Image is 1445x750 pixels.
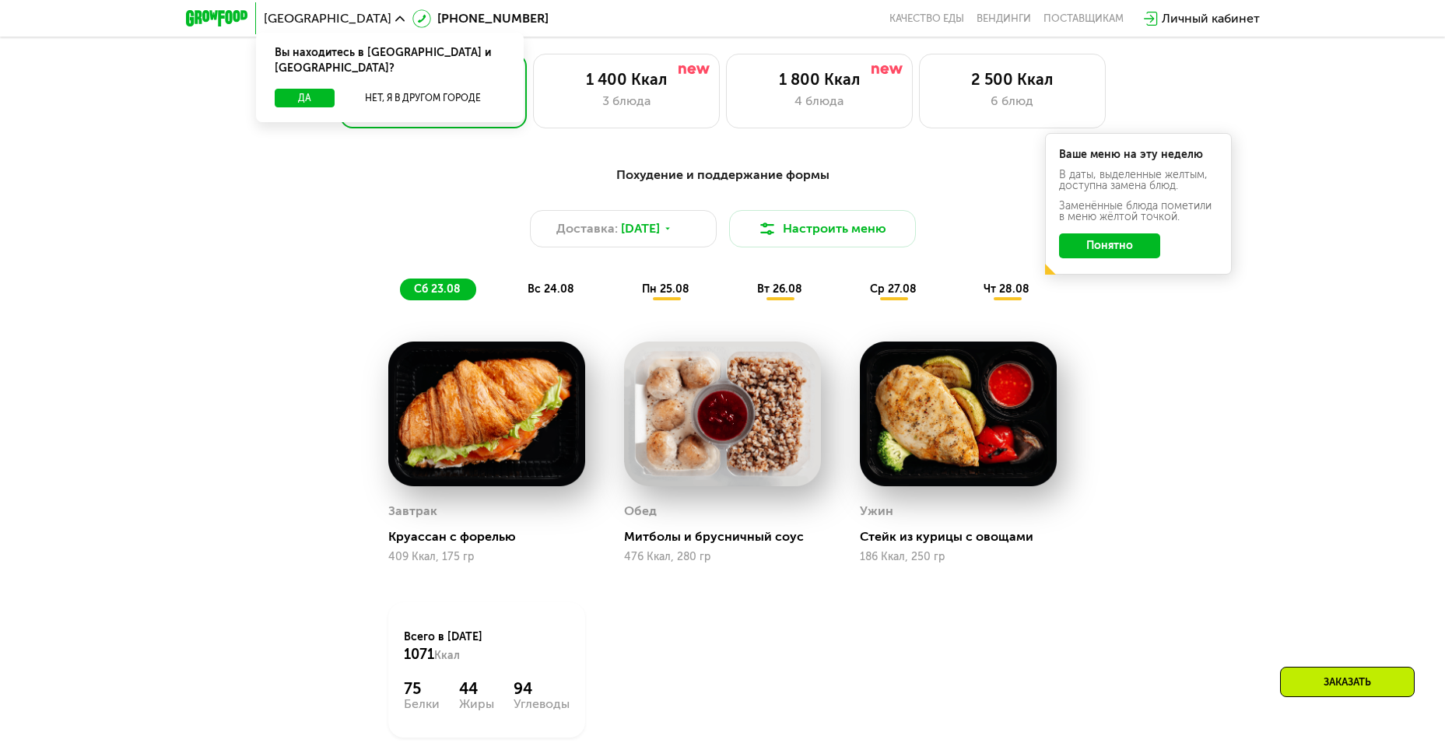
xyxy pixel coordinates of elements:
span: 1071 [404,646,434,663]
span: вс 24.08 [528,282,574,296]
div: Заменённые блюда пометили в меню жёлтой точкой. [1059,201,1218,223]
div: 409 Ккал, 175 гр [388,551,585,563]
div: 6 блюд [935,92,1089,110]
div: Вы находитесь в [GEOGRAPHIC_DATA] и [GEOGRAPHIC_DATA]? [256,33,524,89]
span: вт 26.08 [757,282,802,296]
div: 75 [404,679,440,698]
div: 1 400 Ккал [549,70,703,89]
div: 94 [514,679,570,698]
span: пн 25.08 [642,282,689,296]
span: [GEOGRAPHIC_DATA] [264,12,391,25]
a: [PHONE_NUMBER] [412,9,549,28]
div: поставщикам [1043,12,1124,25]
a: Качество еды [889,12,964,25]
div: В даты, выделенные желтым, доступна замена блюд. [1059,170,1218,191]
div: 3 блюда [549,92,703,110]
div: 476 Ккал, 280 гр [624,551,821,563]
span: ср 27.08 [870,282,917,296]
span: Ккал [434,649,460,662]
div: Завтрак [388,499,437,523]
span: Доставка: [556,219,618,238]
span: чт 28.08 [984,282,1029,296]
div: Жиры [459,698,494,710]
div: Всего в [DATE] [404,629,570,664]
div: 4 блюда [742,92,896,110]
div: Митболы и брусничный соус [624,529,833,545]
div: Обед [624,499,657,523]
button: Нет, я в другом городе [341,89,505,107]
div: 186 Ккал, 250 гр [860,551,1057,563]
div: Углеводы [514,698,570,710]
div: Ужин [860,499,893,523]
a: Вендинги [977,12,1031,25]
button: Понятно [1059,233,1160,258]
div: Круассан с форелью [388,529,598,545]
div: Заказать [1280,667,1415,697]
div: Похудение и поддержание формы [262,166,1184,185]
div: Ваше меню на эту неделю [1059,149,1218,160]
span: [DATE] [621,219,660,238]
div: 2 500 Ккал [935,70,1089,89]
div: 44 [459,679,494,698]
button: Настроить меню [729,210,916,247]
button: Да [275,89,335,107]
div: 1 800 Ккал [742,70,896,89]
div: Белки [404,698,440,710]
div: Личный кабинет [1162,9,1260,28]
div: Стейк из курицы с овощами [860,529,1069,545]
span: сб 23.08 [414,282,461,296]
